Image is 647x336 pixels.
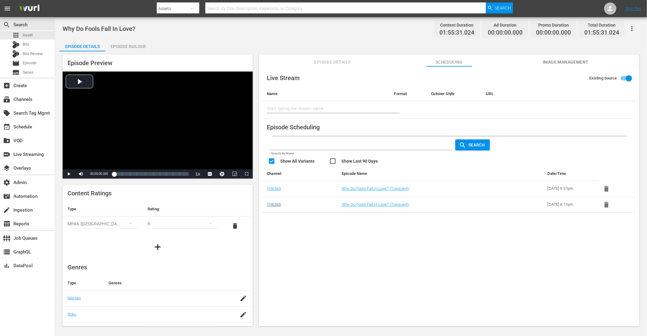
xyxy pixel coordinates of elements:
[12,69,20,76] span: Series
[270,151,454,156] p: Search By Name
[342,202,409,207] a: Why Do Fools Fall In Love? (Transient)
[60,39,105,54] div: Episode Details
[426,58,472,66] span: Scheduling
[60,39,105,51] button: Episode Details
[543,181,599,197] td: [DATE] 9:57pm
[90,172,108,175] span: 00:00:00.000
[3,220,10,227] span: Reports
[3,123,10,131] span: Schedule
[241,169,253,179] button: Fullscreen
[3,164,10,172] span: Overlays
[68,190,112,197] span: Content Ratings
[589,75,617,81] span: Existing Source
[3,206,10,214] span: Ingestion
[23,41,29,47] span: Bits
[63,169,75,179] button: Play
[536,21,571,29] div: Promo Duration
[68,296,81,300] a: Nielsen
[12,50,20,57] div: Bits Review
[12,31,20,39] span: Asset
[63,25,135,32] span: Why Do Fools Fall In Love?
[455,139,490,150] button: Search
[488,29,523,36] span: 00:00:00.000
[23,51,43,57] span: Bits Review
[466,142,490,147] span: Search
[481,87,627,101] th: URL
[3,151,10,158] span: Live Streaming
[23,32,33,38] span: Asset
[3,193,10,200] span: Automation
[192,169,204,179] button: Playback Rate
[584,21,619,29] div: Total Duration
[495,2,511,13] span: Search
[104,276,233,290] th: Genres
[63,202,143,216] th: Type
[267,186,281,191] a: THE365
[543,58,589,66] span: Image Management
[3,21,10,28] span: Search
[625,6,641,11] a: Sign Out
[3,234,10,242] span: Job Queues
[216,169,228,179] button: Jump To Time
[3,262,10,269] span: DataPool
[488,21,523,29] div: Ad Duration
[12,41,20,48] div: Bits
[3,96,10,103] span: Channels
[143,202,223,216] th: Rating
[105,39,151,54] div: Episode Builder
[3,109,10,117] span: Search Tag Mgmt
[3,248,10,256] span: GraphQL
[3,82,10,89] span: Create
[23,69,34,76] span: Series
[389,87,426,101] th: Format
[262,87,389,101] th: Name
[4,5,11,12] span: menu
[204,169,216,179] button: Captions
[262,166,337,181] th: Channel
[439,21,474,29] div: Content Duration
[63,276,104,290] th: Type
[342,186,409,191] a: Why Do Fools Fall In Love? (Transient)
[486,2,513,13] button: Search
[426,87,481,101] th: Cutover Style
[3,137,10,144] span: VOD
[310,58,355,66] span: Episode Details
[68,59,112,67] span: Episode Preview
[12,60,20,67] span: Episode
[15,2,44,16] img: ans4CAIJ8jUAAAAAAAAAAAAAAAAAAAAAAAAgQb4GAAAAAAAAAAAAAAAAAAAAAAAAJMjXAAAAAAAAAAAAAAAAAAAAAAAAgAT5G...
[228,169,241,179] button: Picture-in-Picture
[543,197,599,212] td: [DATE] 4:17pm
[68,215,138,232] div: MPAA ([GEOGRAPHIC_DATA] (the))
[68,264,87,271] span: Genres
[3,179,10,186] span: Admin
[267,124,320,131] span: Episode Scheduling
[267,202,281,207] a: THE365
[231,222,239,230] span: delete
[68,312,76,316] a: Roku
[148,215,218,232] div: R
[63,72,253,179] div: Video Player
[228,219,242,233] button: delete
[105,39,151,51] button: Episode Builder
[543,166,599,181] th: Date/Time
[114,172,189,176] div: Progress Bar
[536,29,571,36] span: 00:00:00.000
[439,29,474,36] span: 01:55:31.024
[267,74,300,82] span: Live Stream
[584,29,619,36] span: 01:55:31.024
[337,166,505,181] th: Episode Name
[75,169,87,179] button: Mute
[23,60,36,66] span: Episode
[63,202,253,235] table: simple table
